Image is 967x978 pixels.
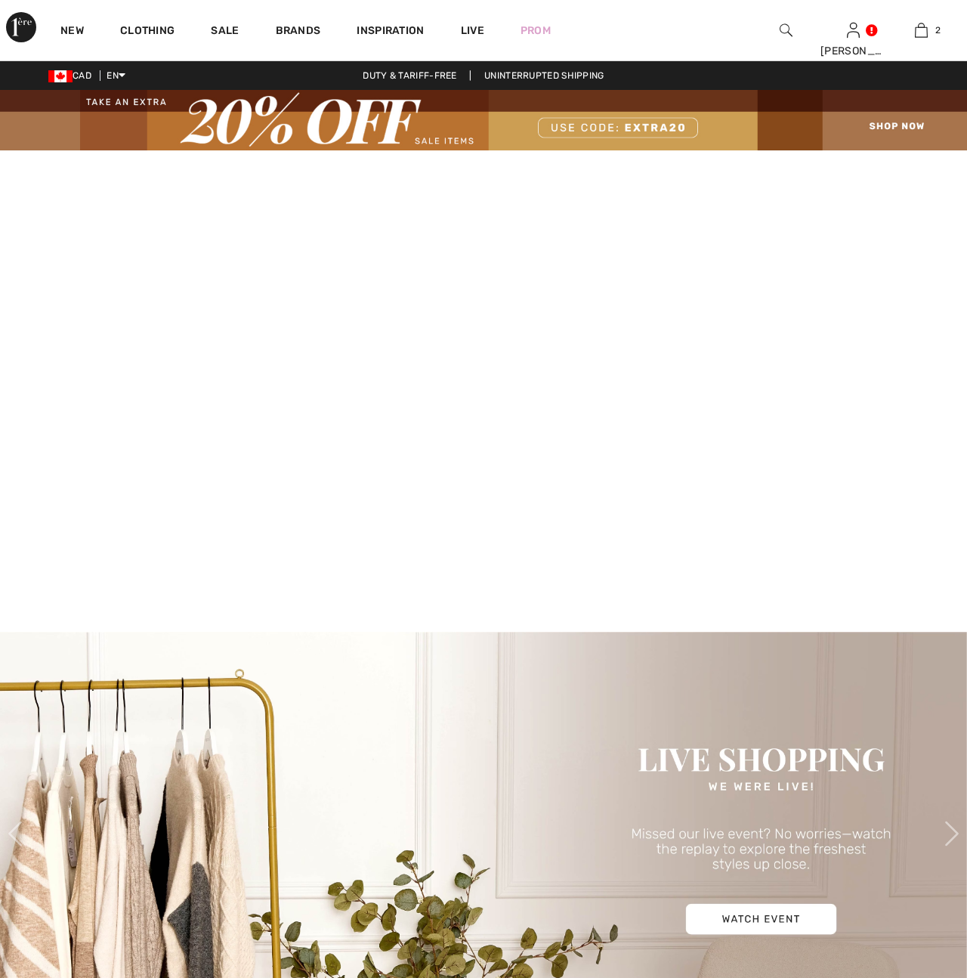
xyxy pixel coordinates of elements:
span: 2 [935,23,941,37]
img: search the website [780,21,792,39]
img: Canadian Dollar [48,70,73,82]
span: CAD [48,70,97,81]
span: Inspiration [357,24,424,40]
a: Clothing [120,24,175,40]
a: New [60,24,84,40]
a: 2 [888,21,954,39]
a: Brands [276,24,321,40]
div: [PERSON_NAME] [820,43,887,59]
span: EN [107,70,125,81]
a: Live [461,23,484,39]
a: Prom [521,23,551,39]
img: 1ère Avenue [6,12,36,42]
a: Sale [211,24,239,40]
img: My Info [847,21,860,39]
img: My Bag [915,21,928,39]
a: Sign In [847,23,860,37]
